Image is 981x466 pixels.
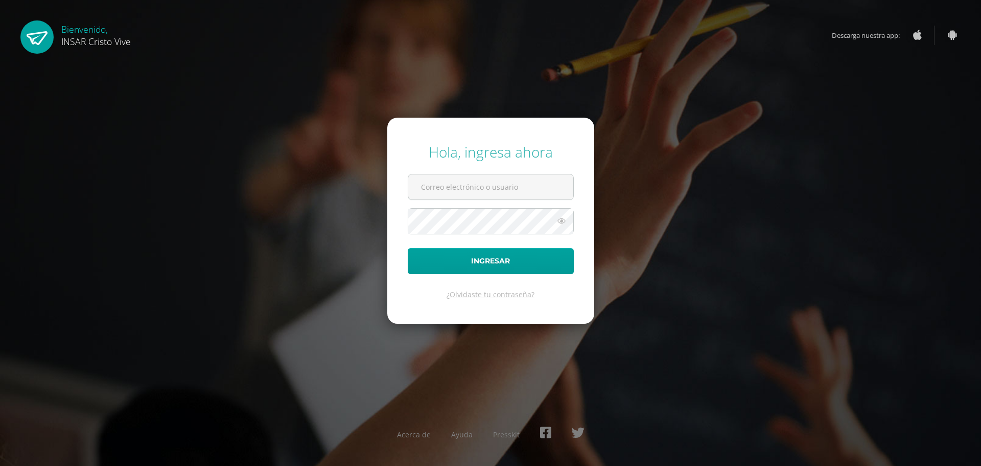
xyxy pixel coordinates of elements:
span: INSAR Cristo Vive [61,35,131,48]
a: ¿Olvidaste tu contraseña? [447,290,534,299]
input: Correo electrónico o usuario [408,174,573,199]
div: Hola, ingresa ahora [408,142,574,162]
button: Ingresar [408,248,574,274]
a: Ayuda [451,430,473,439]
div: Bienvenido, [61,20,131,48]
span: Descarga nuestra app: [832,26,910,45]
a: Presskit [493,430,520,439]
a: Acerca de [397,430,431,439]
